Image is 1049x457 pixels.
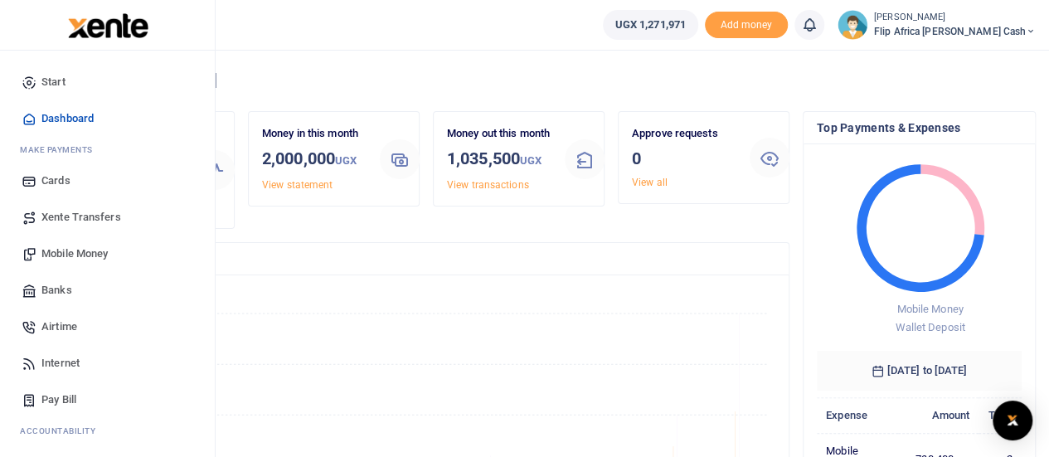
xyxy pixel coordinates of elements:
[705,12,788,39] span: Add money
[838,10,1036,40] a: profile-user [PERSON_NAME] Flip Africa [PERSON_NAME] Cash
[874,11,1036,25] small: [PERSON_NAME]
[615,17,686,33] span: UGX 1,271,971
[262,179,333,191] a: View statement
[705,17,788,30] a: Add money
[817,397,898,433] th: Expense
[13,309,202,345] a: Airtime
[895,321,964,333] span: Wallet Deposit
[13,100,202,137] a: Dashboard
[447,125,551,143] p: Money out this month
[77,250,775,268] h4: Transactions Overview
[13,418,202,444] li: Ac
[66,18,148,31] a: logo-small logo-large logo-large
[262,125,367,143] p: Money in this month
[32,425,95,437] span: countability
[447,146,551,173] h3: 1,035,500
[896,303,963,315] span: Mobile Money
[41,282,72,299] span: Banks
[596,10,705,40] li: Wallet ballance
[993,401,1032,440] div: Open Intercom Messenger
[13,64,202,100] a: Start
[13,236,202,272] a: Mobile Money
[41,391,76,408] span: Pay Bill
[705,12,788,39] li: Toup your wallet
[898,397,979,433] th: Amount
[41,246,108,262] span: Mobile Money
[28,143,93,156] span: ake Payments
[63,71,1036,90] h4: Hello [PERSON_NAME]
[13,345,202,382] a: Internet
[41,318,77,335] span: Airtime
[632,125,736,143] p: Approve requests
[447,179,529,191] a: View transactions
[41,173,70,189] span: Cards
[838,10,867,40] img: profile-user
[13,163,202,199] a: Cards
[979,397,1022,433] th: Txns
[335,154,357,167] small: UGX
[41,355,80,372] span: Internet
[520,154,541,167] small: UGX
[68,13,148,38] img: logo-large
[13,137,202,163] li: M
[817,351,1022,391] h6: [DATE] to [DATE]
[817,119,1022,137] h4: Top Payments & Expenses
[41,74,66,90] span: Start
[874,24,1036,39] span: Flip Africa [PERSON_NAME] Cash
[41,110,94,127] span: Dashboard
[632,177,668,188] a: View all
[41,209,121,226] span: Xente Transfers
[13,199,202,236] a: Xente Transfers
[13,272,202,309] a: Banks
[632,146,736,171] h3: 0
[603,10,698,40] a: UGX 1,271,971
[13,382,202,418] a: Pay Bill
[262,146,367,173] h3: 2,000,000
